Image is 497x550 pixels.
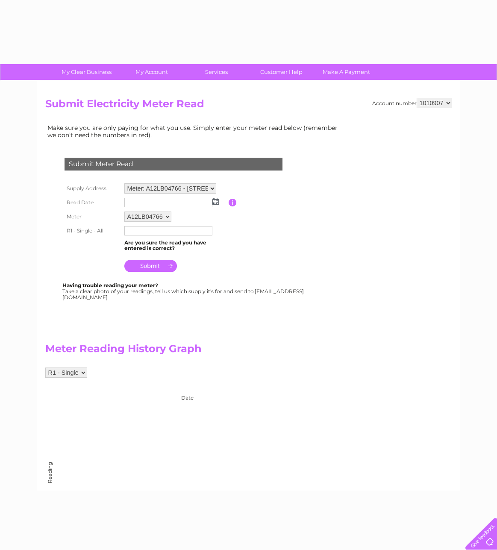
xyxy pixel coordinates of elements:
div: Reading [47,474,53,483]
b: Having trouble reading your meter? [62,282,158,288]
div: Take a clear photo of your readings, tell us which supply it's for and send to [EMAIL_ADDRESS][DO... [62,282,305,300]
img: ... [212,198,219,205]
a: Customer Help [246,64,317,80]
h2: Submit Electricity Meter Read [45,98,452,114]
a: Make A Payment [311,64,382,80]
input: Information [229,199,237,206]
a: My Account [116,64,187,80]
div: Submit Meter Read [65,158,282,171]
th: Supply Address [62,181,122,196]
a: Services [181,64,252,80]
div: Date [45,386,344,401]
h2: Meter Reading History Graph [45,343,344,359]
div: Account number [372,98,452,108]
td: Are you sure the read you have entered is correct? [122,238,229,254]
a: My Clear Business [51,64,122,80]
th: R1 - Single - All [62,224,122,238]
th: Meter [62,209,122,224]
th: Read Date [62,196,122,209]
input: Submit [124,260,177,272]
td: Make sure you are only paying for what you use. Simply enter your meter read below (remember we d... [45,122,344,140]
